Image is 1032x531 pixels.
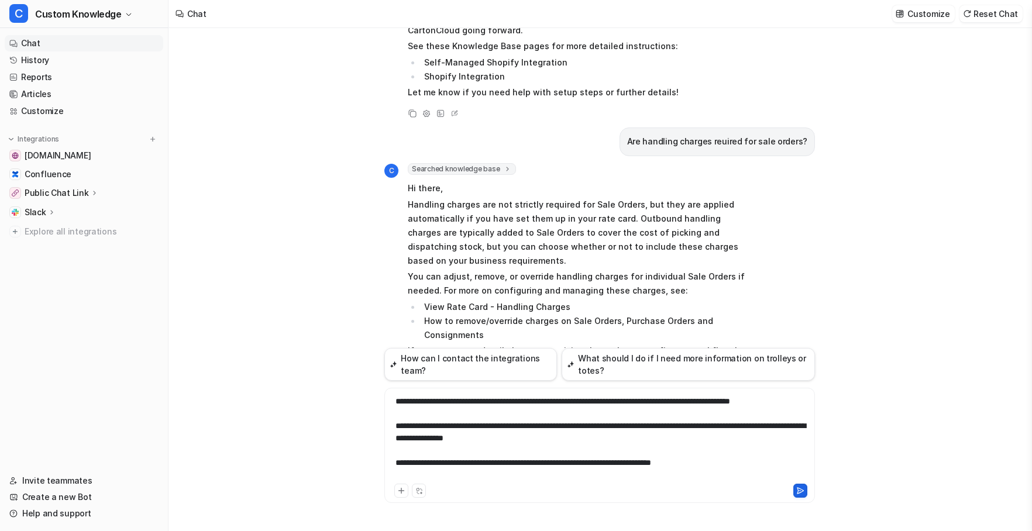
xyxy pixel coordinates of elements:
p: You can adjust, remove, or override handling charges for individual Sale Orders if needed. For mo... [408,270,750,298]
span: Custom Knowledge [35,6,122,22]
img: expand menu [7,135,15,143]
li: How to remove/override charges on Sale Orders, Purchase Orders and Consignments [421,314,750,342]
p: Public Chat Link [25,187,89,199]
a: Reports [5,69,163,85]
a: Chat [5,35,163,51]
span: C [384,164,398,178]
span: Confluence [25,168,71,180]
button: Reset Chat [959,5,1023,22]
p: Hi there, [408,181,750,195]
a: Articles [5,86,163,102]
span: Explore all integrations [25,222,159,241]
a: help.cartoncloud.com[DOMAIN_NAME] [5,147,163,164]
a: ConfluenceConfluence [5,166,163,182]
img: Confluence [12,171,19,178]
img: menu_add.svg [149,135,157,143]
p: Customize [907,8,950,20]
a: History [5,52,163,68]
li: View Rate Card - Handling Charges [421,300,750,314]
li: Self-Managed Shopify Integration [421,56,750,70]
a: Invite teammates [5,473,163,489]
a: Customize [5,103,163,119]
span: C [9,4,28,23]
img: explore all integrations [9,226,21,237]
button: Customize [892,5,954,22]
a: Create a new Bot [5,489,163,505]
img: Slack [12,209,19,216]
p: See these Knowledge Base pages for more detailed instructions: [408,39,750,53]
li: Shopify Integration [421,70,750,84]
p: Let me know if you need help with setup steps or further details! [408,85,750,99]
p: Slack [25,206,46,218]
img: customize [896,9,904,18]
p: Are handling charges reuired for sale orders? [627,135,807,149]
button: Integrations [5,133,63,145]
span: [DOMAIN_NAME] [25,150,91,161]
p: Integrations [18,135,59,144]
p: If you want more detail about customizing these charges to fit your workflow, let me know! [408,344,750,372]
span: Searched knowledge base [408,163,516,175]
button: What should I do if I need more information on trolleys or totes? [562,348,815,381]
a: Help and support [5,505,163,522]
a: Explore all integrations [5,223,163,240]
button: How can I contact the integrations team? [384,348,557,381]
p: Handling charges are not strictly required for Sale Orders, but they are applied automatically if... [408,198,750,268]
img: help.cartoncloud.com [12,152,19,159]
img: Public Chat Link [12,189,19,196]
div: Chat [187,8,207,20]
img: reset [963,9,971,18]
